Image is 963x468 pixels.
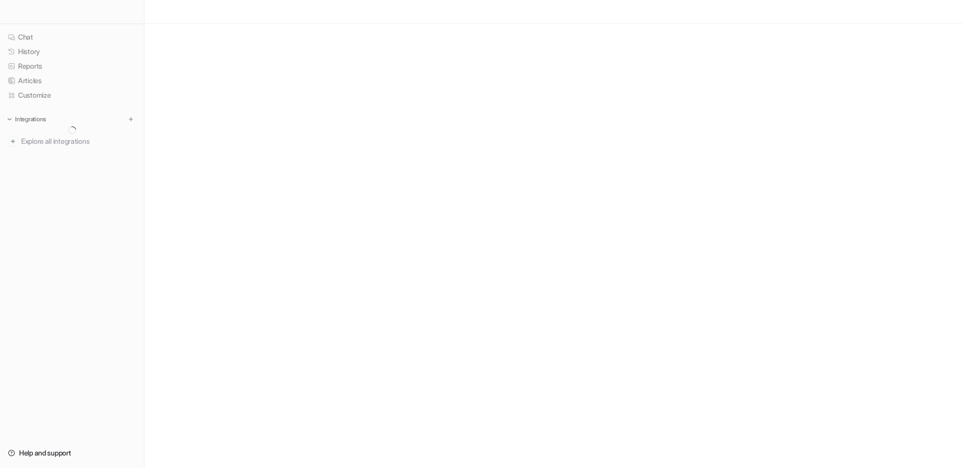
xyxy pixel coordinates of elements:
img: explore all integrations [8,136,18,146]
a: Reports [4,59,140,73]
button: Integrations [4,114,49,124]
p: Integrations [15,115,46,123]
a: Customize [4,88,140,102]
a: Help and support [4,446,140,460]
a: History [4,45,140,59]
img: menu_add.svg [127,116,134,123]
a: Explore all integrations [4,134,140,148]
a: Articles [4,74,140,88]
a: Chat [4,30,140,44]
span: Explore all integrations [21,133,136,149]
img: expand menu [6,116,13,123]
